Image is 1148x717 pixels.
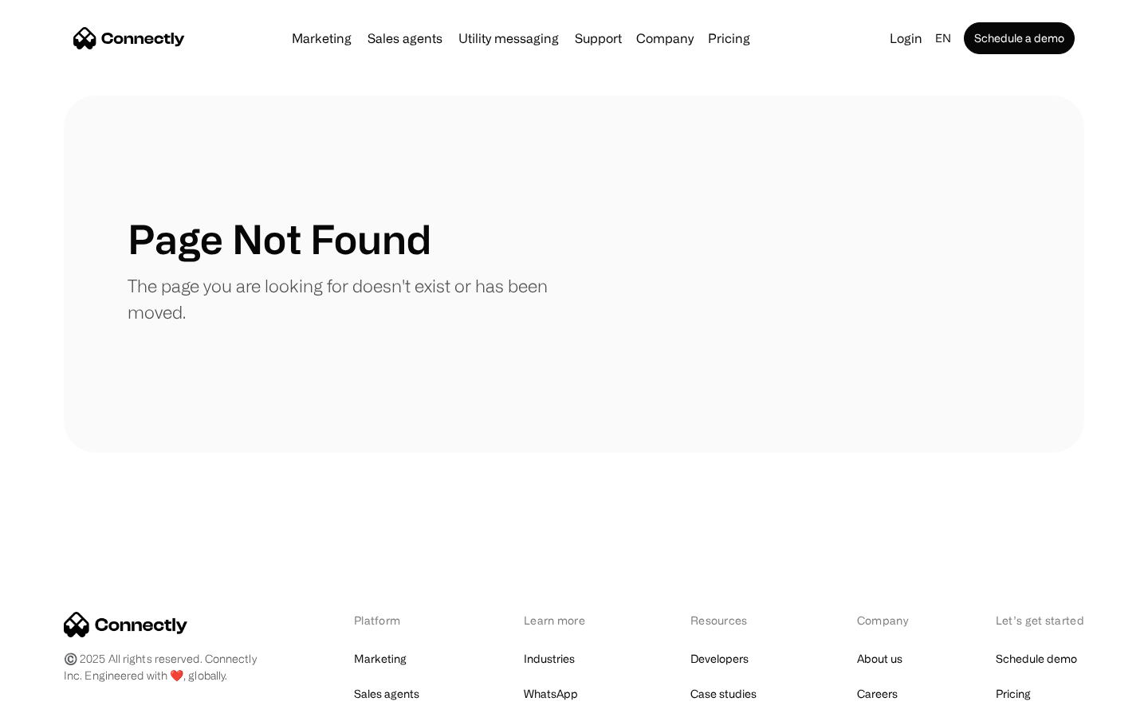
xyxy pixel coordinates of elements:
[996,683,1031,705] a: Pricing
[935,27,951,49] div: en
[32,689,96,711] ul: Language list
[16,688,96,711] aside: Language selected: English
[452,32,565,45] a: Utility messaging
[524,648,575,670] a: Industries
[285,32,358,45] a: Marketing
[524,683,578,705] a: WhatsApp
[690,612,774,629] div: Resources
[524,612,607,629] div: Learn more
[690,683,757,705] a: Case studies
[361,32,449,45] a: Sales agents
[857,648,902,670] a: About us
[702,32,757,45] a: Pricing
[690,648,749,670] a: Developers
[964,22,1075,54] a: Schedule a demo
[354,683,419,705] a: Sales agents
[128,272,574,325] p: The page you are looking for doesn't exist or has been moved.
[857,683,898,705] a: Careers
[857,612,913,629] div: Company
[568,32,628,45] a: Support
[996,612,1084,629] div: Let’s get started
[883,27,929,49] a: Login
[128,215,431,263] h1: Page Not Found
[996,648,1077,670] a: Schedule demo
[636,27,694,49] div: Company
[354,648,407,670] a: Marketing
[354,612,441,629] div: Platform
